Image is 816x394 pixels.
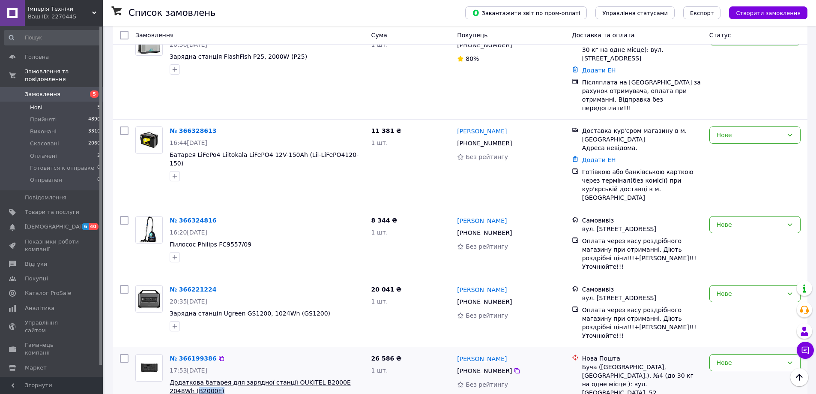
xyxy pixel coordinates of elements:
span: Створити замовлення [736,10,801,16]
span: Управління статусами [602,10,668,16]
a: [PERSON_NAME] [457,217,507,225]
span: 3310 [88,128,100,135]
span: 2060 [88,140,100,147]
span: Показники роботи компанії [25,238,79,253]
div: Нове [717,289,783,298]
div: Оплата через касу роздрібного магазину при отриманні. Діють роздрібні ціни!!!+[PERSON_NAME]!!!Уто... [582,306,702,340]
span: Повідомлення [25,194,66,202]
span: Cума [371,32,387,39]
span: Головна [25,53,49,61]
span: Оплачені [30,152,57,160]
span: 1 шт. [371,229,388,236]
button: Експорт [683,6,721,19]
img: Фото товару [136,355,162,381]
span: Прийняті [30,116,57,123]
a: Створити замовлення [720,9,807,16]
div: Післяплата на [GEOGRAPHIC_DATA] за рахунок отримувача, оплата при отриманні. Відправка без передо... [582,78,702,112]
span: Експорт [690,10,714,16]
span: [PHONE_NUMBER] [457,367,512,374]
div: Нове [717,130,783,140]
a: Додати ЕН [582,156,616,163]
span: Товари та послуги [25,208,79,216]
span: 0 [97,164,100,172]
a: № 366199386 [170,355,216,362]
span: 8 344 ₴ [371,217,398,224]
span: Імперія Техніки [28,5,92,13]
div: Нове [717,358,783,367]
a: № 366221224 [170,286,216,293]
button: Управління статусами [595,6,675,19]
div: Оплата через касу роздрібного магазину при отриманні. Діють роздрібні ціни!!!+[PERSON_NAME]!!!Уто... [582,237,702,271]
a: [PERSON_NAME] [457,286,507,294]
span: 17:53[DATE] [170,367,207,374]
h1: Список замовлень [129,8,215,18]
span: Маркет [25,364,47,372]
span: Управління сайтом [25,319,79,334]
a: Фото товару [135,285,163,313]
div: Самовивіз [582,285,702,294]
div: вул. [STREET_ADDRESS] [582,294,702,302]
span: Доставка та оплата [572,32,635,39]
span: 5 [90,90,99,98]
span: Без рейтингу [466,243,508,250]
span: 16:44[DATE] [170,139,207,146]
img: Фото товару [136,286,162,312]
a: № 366328613 [170,127,216,134]
a: [PERSON_NAME] [457,355,507,363]
img: Фото товару [136,217,162,243]
span: Нові [30,104,42,111]
span: Отправлен [30,176,62,184]
span: Відгуки [25,260,47,268]
div: Нова Пошта [582,354,702,363]
img: Фото товару [136,127,162,153]
div: Доставка кур'єром магазину в м.[GEOGRAPHIC_DATA] [582,126,702,144]
a: Фото товару [135,126,163,154]
div: вул. [STREET_ADDRESS] [582,225,702,233]
div: Ваш ID: 2270445 [28,13,103,21]
span: Замовлення [25,90,60,98]
span: 1 шт. [371,139,388,146]
span: Без рейтингу [466,153,508,160]
span: Покупець [457,32,487,39]
span: 0 [97,176,100,184]
span: 5 [97,104,100,111]
a: Додати ЕН [582,67,616,74]
a: Зарядна станція FlashFish P25, 2000W (P25) [170,53,307,60]
a: Батарея LiFePo4 Liitokala LiFePO4 12V-150Ah (Lii-LiFePO4120-150) [170,151,359,167]
span: Пилосос Philips FC9557/09 [170,241,251,248]
div: Адреса невідома. [582,144,702,152]
span: Без рейтингу [466,381,508,388]
span: 11 381 ₴ [371,127,402,134]
div: Самовивіз [582,216,702,225]
span: 1 шт. [371,298,388,305]
div: Обухів ([GEOGRAPHIC_DATA].), №5 (до 30 кг на одне місце): вул. [STREET_ADDRESS] [582,37,702,63]
span: Без рейтингу [466,312,508,319]
button: Створити замовлення [729,6,807,19]
button: Наверх [790,368,808,386]
a: [PERSON_NAME] [457,127,507,135]
a: Зарядна станція Ugreen GS1200, 1024Wh (GS1200) [170,310,330,317]
span: 26 586 ₴ [371,355,402,362]
span: 40 [89,223,99,230]
span: 4890 [88,116,100,123]
span: [PHONE_NUMBER] [457,298,512,305]
a: Фото товару [135,354,163,382]
span: 20 041 ₴ [371,286,402,293]
span: [PHONE_NUMBER] [457,229,512,236]
button: Завантажити звіт по пром-оплаті [465,6,587,19]
span: Каталог ProSale [25,289,71,297]
span: Замовлення та повідомлення [25,68,103,83]
span: Гаманець компанії [25,341,79,357]
span: 20:36[DATE] [170,41,207,48]
span: 80% [466,55,479,62]
span: 2 [97,152,100,160]
a: Фото товару [135,216,163,244]
input: Пошук [4,30,101,45]
span: 1 шт. [371,367,388,374]
span: Замовлення [135,32,173,39]
span: 6 [82,223,89,230]
div: Готівкою або банківською карткою через термінал(без комісії) при кур'єрській доставці в м.[GEOGRA... [582,168,702,202]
